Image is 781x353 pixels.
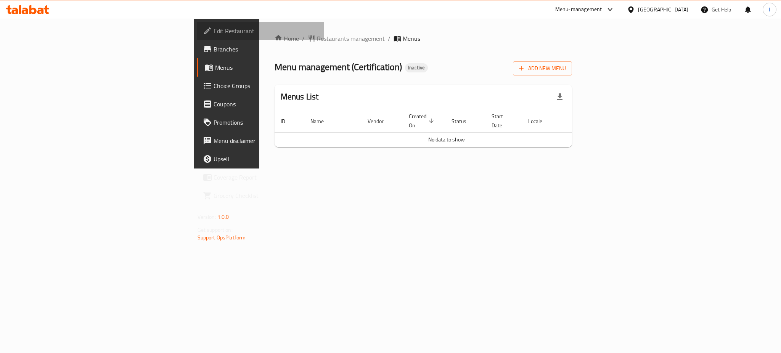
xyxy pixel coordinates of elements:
button: Add New Menu [513,61,572,75]
span: Grocery Checklist [214,191,318,200]
span: Version: [198,212,216,222]
span: Coverage Report [214,173,318,182]
a: Menu disclaimer [197,132,324,150]
div: Export file [551,88,569,106]
a: Coverage Report [197,168,324,186]
a: Restaurants management [308,34,385,43]
a: Promotions [197,113,324,132]
span: Promotions [214,118,318,127]
div: Inactive [405,63,428,72]
span: ID [281,117,295,126]
span: No data to show [428,135,465,144]
a: Edit Restaurant [197,22,324,40]
div: [GEOGRAPHIC_DATA] [638,5,688,14]
span: Vendor [368,117,394,126]
h2: Menus List [281,91,319,103]
span: Menus [215,63,318,72]
a: Upsell [197,150,324,168]
a: Support.OpsPlatform [198,233,246,242]
a: Coupons [197,95,324,113]
span: Menu management ( Certification ) [275,58,402,75]
span: Inactive [405,64,428,71]
span: Choice Groups [214,81,318,90]
span: Name [310,117,334,126]
table: enhanced table [275,109,619,147]
span: Status [452,117,476,126]
a: Menus [197,58,324,77]
a: Branches [197,40,324,58]
span: Created On [409,112,436,130]
span: Get support on: [198,225,233,235]
div: Menu-management [555,5,602,14]
span: Restaurants management [317,34,385,43]
span: Coupons [214,99,318,109]
span: Add New Menu [519,64,566,73]
li: / [388,34,390,43]
span: Menus [403,34,420,43]
span: Branches [214,45,318,54]
span: I [769,5,770,14]
th: Actions [561,109,619,133]
span: Menu disclaimer [214,136,318,145]
span: Upsell [214,154,318,164]
span: 1.0.0 [217,212,229,222]
span: Edit Restaurant [214,26,318,35]
a: Choice Groups [197,77,324,95]
span: Locale [528,117,552,126]
nav: breadcrumb [275,34,572,43]
a: Grocery Checklist [197,186,324,205]
span: Start Date [492,112,513,130]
